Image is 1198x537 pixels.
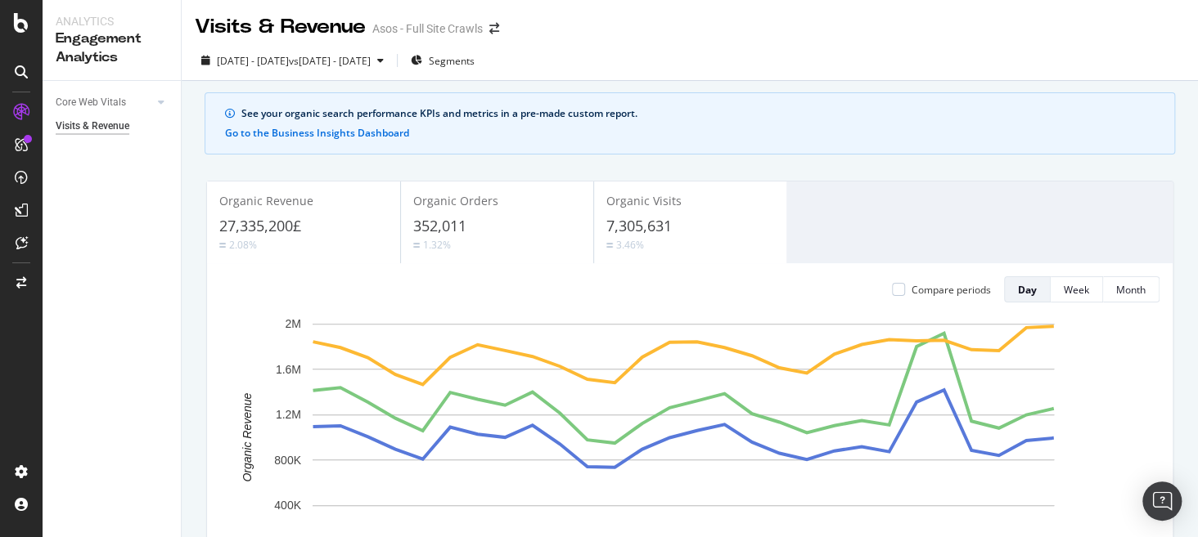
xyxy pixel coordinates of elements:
span: Organic Visits [606,193,682,208]
div: Analytics [56,13,168,29]
button: [DATE] - [DATE]vs[DATE] - [DATE] [195,47,390,74]
img: Equal [413,243,420,248]
img: Equal [219,243,226,248]
a: Core Web Vitals [56,94,153,111]
span: 7,305,631 [606,216,672,235]
text: 1.6M [276,363,301,376]
button: Segments [404,47,481,74]
div: arrow-right-arrow-left [489,23,499,34]
span: 352,011 [413,216,466,235]
button: Week [1051,276,1103,302]
div: Week [1064,283,1089,297]
button: Go to the Business Insights Dashboard [225,128,409,139]
span: Segments [429,54,475,68]
div: Visits & Revenue [195,13,366,41]
div: 3.46% [616,238,644,252]
text: 400K [274,499,301,512]
button: Month [1103,276,1160,302]
div: Asos - Full Site Crawls [372,20,483,37]
text: Organic Revenue [241,393,254,482]
div: Compare periods [912,283,991,297]
text: 1.2M [276,408,301,421]
div: Engagement Analytics [56,29,168,67]
span: 27,335,200£ [219,216,301,235]
div: 1.32% [423,238,451,252]
div: Day [1018,283,1037,297]
span: [DATE] - [DATE] [217,54,289,68]
div: Open Intercom Messenger [1142,481,1182,521]
div: Core Web Vitals [56,94,126,111]
span: vs [DATE] - [DATE] [289,54,371,68]
text: 2M [286,318,301,331]
button: Day [1004,276,1051,302]
div: info banner [205,92,1175,154]
div: Month [1116,283,1146,297]
span: Organic Orders [413,193,498,208]
span: Organic Revenue [219,193,313,208]
img: Equal [606,243,613,248]
div: See your organic search performance KPIs and metrics in a pre-made custom report. [241,106,1155,121]
div: Visits & Revenue [56,118,129,135]
text: 800K [274,454,301,467]
a: Visits & Revenue [56,118,169,135]
div: 2.08% [229,238,257,252]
